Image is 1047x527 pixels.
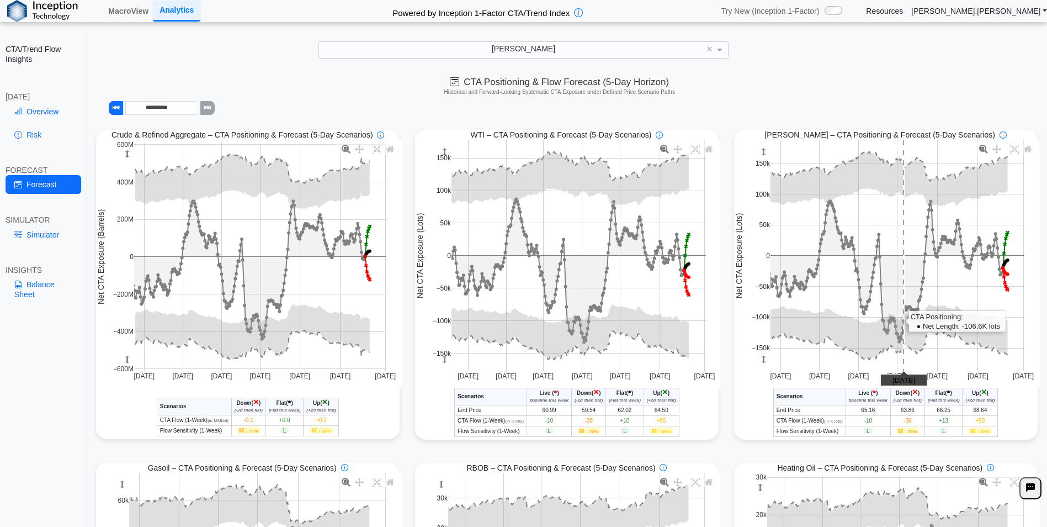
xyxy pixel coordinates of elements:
[577,428,601,434] span: M
[773,388,846,405] th: Scenarios
[160,428,222,434] span: Flow Sensitivity (1-Week)
[894,398,922,403] i: (-2σ then flat)
[656,131,663,139] img: info-icon.svg
[160,417,228,423] span: CTA Flow (1-Week)
[977,429,990,434] span: ↑ 88%
[660,464,667,471] img: info-icon.svg
[1000,131,1007,139] img: info-icon.svg
[657,418,666,424] span: +55
[572,388,606,405] th: ( )
[928,398,960,403] i: (Flat this week)
[577,390,592,396] span: Down
[543,407,556,413] span: 60.99
[706,44,713,54] span: ×
[764,130,995,140] span: [PERSON_NAME] – CTA Positioning & Forecast (5-Day Scenarios)
[6,102,81,121] a: Overview
[458,407,481,413] span: End Price
[279,417,290,423] span: +0.0
[584,418,592,424] span: -38
[658,429,671,434] span: ↑ 88%
[981,387,987,397] span: ×
[968,428,992,434] span: M
[873,387,876,397] span: •
[644,405,679,415] td: 64.50
[575,398,603,403] i: (-2σ then flat)
[620,418,629,424] span: +10
[705,42,714,58] span: Clear value
[609,398,641,403] i: (Flat this week)
[6,215,81,225] div: SIMULATOR
[6,92,81,102] div: [DATE]
[824,419,843,424] span: (in K lots)
[6,265,81,275] div: INSIGHTS
[912,387,918,397] span: ×
[6,175,81,194] a: Forecast
[647,398,676,403] i: (+2σ then flat)
[377,131,384,139] img: info-icon.svg
[153,1,200,21] a: Analytics
[455,388,527,405] th: Scenarios
[554,387,557,397] span: •
[649,428,673,434] span: M
[6,44,81,64] h2: CTA/Trend Flow Insights
[864,418,872,424] span: -10
[963,388,998,405] th: ( )
[539,390,559,396] span: Live ( )
[662,387,668,397] span: ×
[111,130,373,140] span: Crude & Refined Aggregate – CTA Positioning & Forecast (5-Day Scenarios)
[6,225,81,244] a: Simulator
[939,428,948,434] span: L
[858,390,878,396] span: Live ( )
[903,418,911,424] span: -36
[235,408,263,413] i: (-2σ then flat)
[653,390,660,396] span: Up
[304,398,339,415] th: ( )
[157,398,231,415] th: Scenarios
[148,463,337,473] span: Gasoil – CTA Positioning & Forecast (5-Day Scenarios)
[104,2,153,20] a: MacroView
[322,397,328,407] span: ×
[628,387,631,397] span: •
[965,398,995,403] i: (+2σ then flat)
[388,3,574,19] h2: Powered by Inception 1-Factor CTA/Trend Index
[450,77,669,87] span: CTA Positioning & Flow Forecast (5-Day Horizon)
[924,405,963,415] td: 66.25
[895,390,910,396] span: Down
[616,390,626,396] span: Flat
[6,165,81,175] div: FORECAST
[492,44,555,53] span: [PERSON_NAME]
[458,428,520,434] span: Flow Sensitivity (1-Week)
[280,427,289,434] span: L
[288,397,291,407] span: •
[777,418,843,424] span: CTA Flow (1-Week)
[318,429,330,434] span: ↑ 86%
[866,6,903,16] a: Resources
[896,428,920,434] span: M
[6,275,81,304] a: Balance Sheet
[606,405,644,415] td: 62.02
[6,125,81,144] a: Risk
[142,102,181,114] input: Date
[644,388,679,405] th: ( )
[890,405,924,415] td: 63.86
[572,405,606,415] td: 59.54
[606,388,644,405] th: ( )
[947,387,950,397] span: •
[890,388,924,405] th: ( )
[975,418,985,424] span: +58
[861,407,875,413] span: 65.16
[306,408,336,413] i: (+2σ then flat)
[545,418,553,424] span: -10
[911,6,1047,16] a: [PERSON_NAME].[PERSON_NAME]
[236,400,251,406] span: Down
[466,463,655,473] span: RBOB – CTA Positioning & Forecast (5-Day Scenarios)
[593,387,599,397] span: ×
[620,428,629,434] span: L
[309,427,333,434] span: M
[777,463,982,473] span: Heating Oil – CTA Positioning & Forecast (5-Day Scenarios)
[545,428,554,434] span: L
[470,130,651,140] span: WTI – CTA Positioning & Forecast (5-Day Scenarios)
[721,6,820,16] span: Try New (Inception 1-Factor)
[777,428,839,434] span: Flow Sensitivity (1-Week)
[276,400,286,406] span: Flat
